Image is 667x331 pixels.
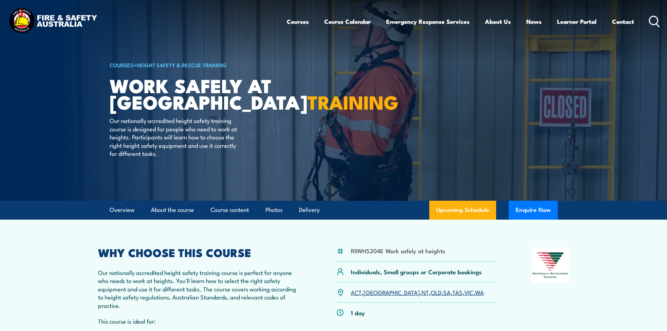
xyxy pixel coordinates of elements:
a: COURSES [110,61,133,69]
p: 1 day [351,309,365,317]
p: This course is ideal for: [98,317,303,325]
a: NT [422,288,429,296]
a: Contact [612,12,634,31]
a: ACT [351,288,362,296]
a: SA [443,288,451,296]
a: Emergency Response Services [386,12,470,31]
p: Individuals, Small groups or Corporate bookings [351,268,482,276]
h6: > [110,61,283,69]
a: About the course [151,201,194,219]
a: [GEOGRAPHIC_DATA] [363,288,420,296]
img: Nationally Recognised Training logo. [531,247,569,283]
p: , , , , , , , [351,288,484,296]
h1: Work Safely at [GEOGRAPHIC_DATA] [110,77,283,110]
button: Enquire Now [509,201,558,220]
a: News [526,12,542,31]
a: Courses [287,12,309,31]
a: Height Safety & Rescue Training [137,61,227,69]
a: Course Calendar [324,12,371,31]
p: Our nationally accredited height safety training course is perfect for anyone who needs to work a... [98,268,303,309]
li: RIIWHS204E Work safely at heights [351,247,445,255]
strong: TRAINING [307,87,398,116]
a: Learner Portal [557,12,597,31]
a: Delivery [299,201,320,219]
a: VIC [464,288,473,296]
a: Upcoming Schedule [429,201,496,220]
a: About Us [485,12,511,31]
a: Photos [265,201,283,219]
a: TAS [452,288,463,296]
a: Course content [210,201,249,219]
a: Overview [110,201,134,219]
h2: WHY CHOOSE THIS COURSE [98,247,303,257]
p: Our nationally accredited height safety training course is designed for people who need to work a... [110,116,237,157]
a: WA [475,288,484,296]
a: QLD [431,288,442,296]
